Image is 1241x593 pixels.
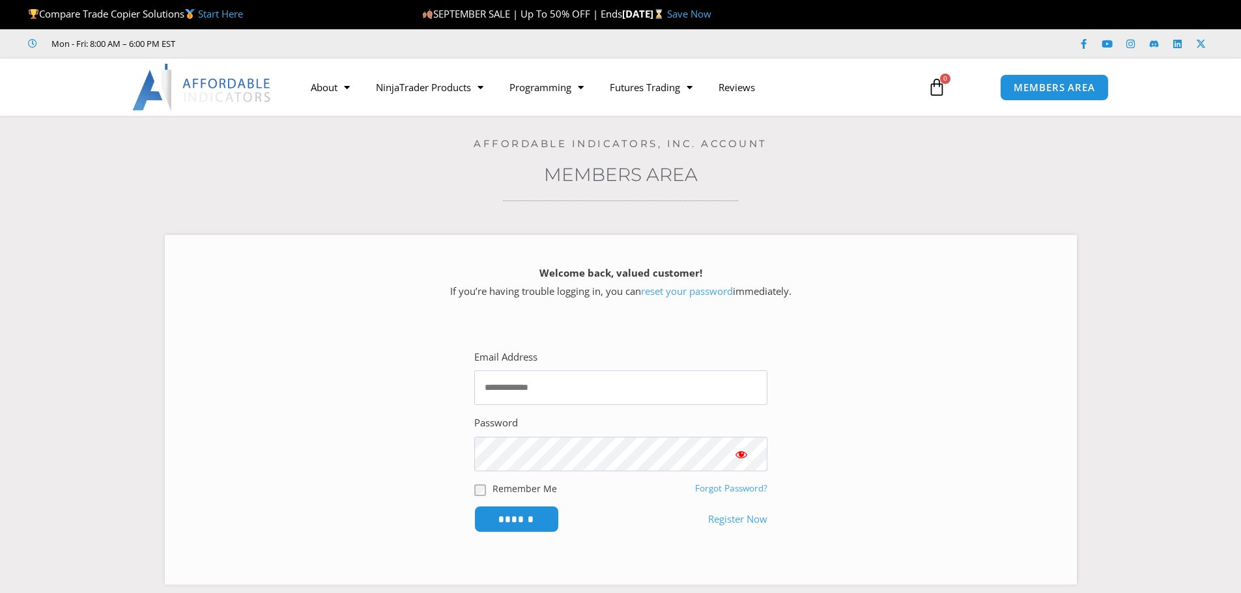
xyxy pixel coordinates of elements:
p: If you’re having trouble logging in, you can immediately. [188,264,1054,301]
img: 🥇 [185,9,195,19]
nav: Menu [298,72,913,102]
img: 🏆 [29,9,38,19]
a: Reviews [706,72,768,102]
a: Forgot Password? [695,482,767,494]
label: Email Address [474,348,537,366]
a: reset your password [641,284,733,297]
iframe: Customer reviews powered by Trustpilot [193,37,389,50]
a: Members Area [544,163,698,186]
a: Start Here [198,7,243,20]
img: ⌛ [654,9,664,19]
img: LogoAI | Affordable Indicators – NinjaTrader [132,64,272,111]
label: Remember Me [492,482,557,495]
span: Compare Trade Copier Solutions [28,7,243,20]
a: About [298,72,363,102]
a: Futures Trading [597,72,706,102]
span: 0 [940,74,950,84]
a: Register Now [708,510,767,529]
a: Affordable Indicators, Inc. Account [474,137,767,150]
a: NinjaTrader Products [363,72,496,102]
a: MEMBERS AREA [1000,74,1109,101]
strong: Welcome back, valued customer! [539,266,702,279]
a: 0 [908,68,965,106]
a: Save Now [667,7,711,20]
a: Programming [496,72,597,102]
strong: [DATE] [622,7,667,20]
button: Show password [715,437,767,471]
span: SEPTEMBER SALE | Up To 50% OFF | Ends [422,7,622,20]
span: Mon - Fri: 8:00 AM – 6:00 PM EST [48,36,175,51]
label: Password [474,414,518,432]
img: 🍂 [423,9,433,19]
span: MEMBERS AREA [1014,83,1095,92]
